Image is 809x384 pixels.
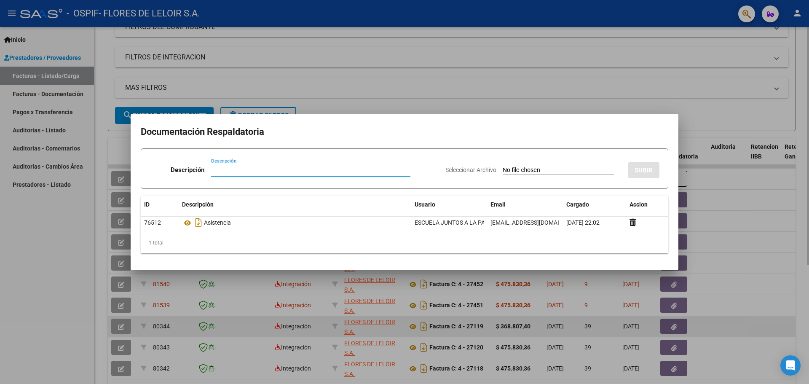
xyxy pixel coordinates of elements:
datatable-header-cell: Usuario [411,196,487,214]
div: Asistencia [182,216,408,229]
span: [EMAIL_ADDRESS][DOMAIN_NAME] [490,219,584,226]
span: Email [490,201,506,208]
span: Seleccionar Archivo [445,166,496,173]
datatable-header-cell: Cargado [563,196,626,214]
datatable-header-cell: Descripción [179,196,411,214]
h2: Documentación Respaldatoria [141,124,668,140]
span: Descripción [182,201,214,208]
span: 76512 [144,219,161,226]
i: Descargar documento [193,216,204,229]
span: Accion [630,201,648,208]
div: Open Intercom Messenger [780,355,801,376]
button: SUBIR [628,162,659,178]
span: SUBIR [635,166,653,174]
span: ID [144,201,150,208]
span: Cargado [566,201,589,208]
datatable-header-cell: Accion [626,196,668,214]
span: ESCUELA JUNTOS A LA PAR DE FLORES DE LELOIR S.A. [415,219,561,226]
span: Usuario [415,201,435,208]
datatable-header-cell: ID [141,196,179,214]
div: 1 total [141,232,668,253]
datatable-header-cell: Email [487,196,563,214]
p: Descripción [171,165,204,175]
span: [DATE] 22:02 [566,219,600,226]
